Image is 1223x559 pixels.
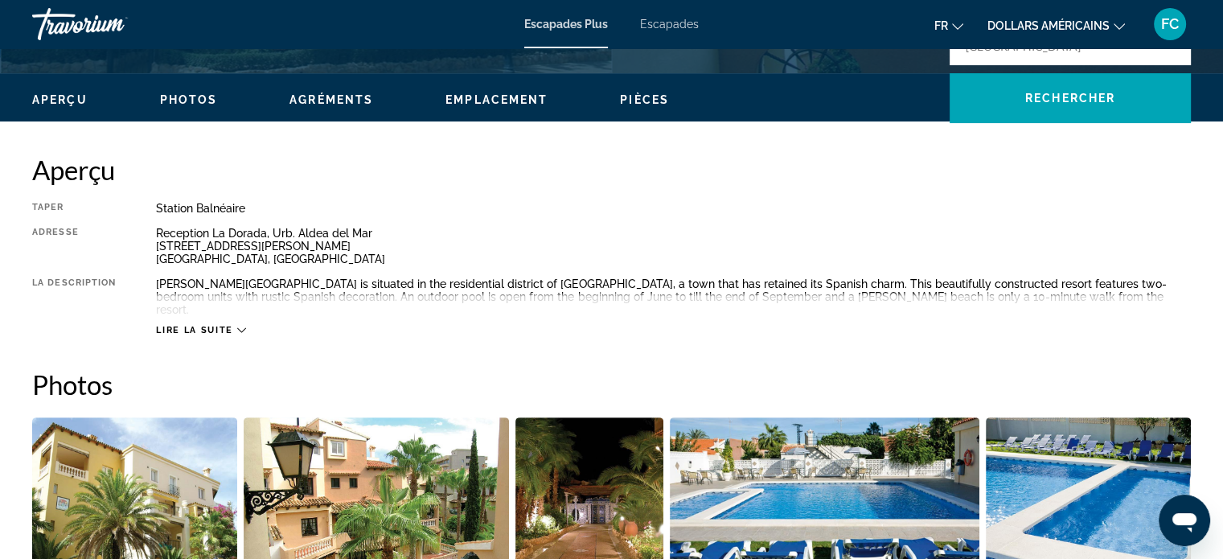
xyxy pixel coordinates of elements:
[32,92,88,107] button: Aperçu
[620,93,669,106] span: Pièces
[32,227,116,265] div: Adresse
[445,93,548,106] span: Emplacement
[1159,495,1210,546] iframe: Bouton de lancement de la fenêtre de messagerie
[156,277,1191,316] div: [PERSON_NAME][GEOGRAPHIC_DATA] is situated in the residential district of [GEOGRAPHIC_DATA], a to...
[156,227,1191,265] div: Reception La Dorada, Urb. Aldea del Mar [STREET_ADDRESS][PERSON_NAME] [GEOGRAPHIC_DATA], [GEOGRAP...
[160,92,218,107] button: Photos
[950,73,1191,123] button: Rechercher
[156,202,1191,215] div: Station balnéaire
[160,93,218,106] span: Photos
[1149,7,1191,41] button: Menu utilisateur
[640,18,699,31] a: Escapades
[445,92,548,107] button: Emplacement
[32,3,193,45] a: Travorium
[1025,92,1115,105] span: Rechercher
[32,277,116,316] div: La description
[987,19,1110,32] font: dollars américains
[32,93,88,106] span: Aperçu
[620,92,669,107] button: Pièces
[32,154,1191,186] h2: Aperçu
[32,202,116,215] div: Taper
[289,92,373,107] button: Agréments
[524,18,608,31] a: Escapades Plus
[1161,15,1179,32] font: FC
[987,14,1125,37] button: Changer de devise
[156,325,232,335] span: Lire la suite
[934,14,963,37] button: Changer de langue
[156,324,245,336] button: Lire la suite
[289,93,373,106] span: Agréments
[32,368,1191,401] h2: Photos
[934,19,948,32] font: fr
